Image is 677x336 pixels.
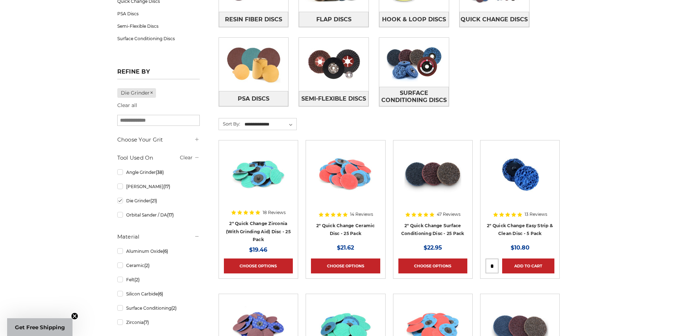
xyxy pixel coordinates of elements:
a: Ceramic [117,259,200,272]
span: 14 Reviews [350,212,373,217]
span: (2) [144,263,150,268]
a: 2" Quick Change Zirconia (With Grinding Aid) Disc - 25 Pack [226,221,291,242]
a: Aluminum Oxide [117,245,200,257]
a: Clear all [117,102,137,108]
a: Semi-Flexible Discs [299,91,369,106]
a: Die Grinder [117,88,156,98]
a: Surface Conditioning Discs [117,32,200,45]
a: [PERSON_NAME] [117,180,200,193]
img: 2 inch quick change sanding disc Ceramic [317,145,374,202]
span: $22.95 [424,244,442,251]
button: Close teaser [71,313,78,320]
a: 2" Quick Change Ceramic Disc - 25 Pack [316,223,375,236]
a: Choose Options [398,258,467,273]
select: Sort By: [243,119,296,130]
a: 2 inch strip and clean blue quick change discs [485,145,554,214]
img: 2 inch zirconia plus grinding aid quick change disc [230,145,287,202]
label: Sort By: [219,118,240,129]
a: Quick Change Discs [460,12,529,27]
img: Semi-Flexible Discs [299,40,369,89]
h5: Material [117,233,200,241]
a: Add to Cart [502,258,554,273]
span: Hook & Loop Discs [382,14,446,26]
a: Die Grinder [117,194,200,207]
span: Surface Conditioning Discs [380,87,448,106]
a: Resin Fiber Discs [219,12,289,27]
span: (7) [144,320,149,325]
a: Surface Conditioning Discs [379,87,449,106]
a: Hook & Loop Discs [379,12,449,27]
a: 2" Quick Change Surface Conditioning Disc - 25 Pack [401,223,464,236]
a: Angle Grinder [117,166,200,178]
span: (2) [171,305,177,311]
span: $21.62 [337,244,354,251]
img: 2 inch strip and clean blue quick change discs [491,145,549,202]
a: 2" Quick Change Easy Strip & Clean Disc - 5 Pack [487,223,553,236]
a: Choose Options [224,258,293,273]
span: (17) [167,212,174,218]
span: Flap Discs [316,14,351,26]
span: (17) [163,184,170,189]
a: Felt [117,273,200,286]
a: 2 inch quick change sanding disc Ceramic [311,145,380,214]
a: PSA Discs [117,7,200,20]
a: 2 inch zirconia plus grinding aid quick change disc [224,145,293,214]
a: Black Hawk Abrasives 2 inch quick change disc for surface preparation on metals [398,145,467,214]
h5: Choose Your Grit [117,135,200,144]
img: Surface Conditioning Discs [379,38,449,87]
span: 47 Reviews [437,212,461,217]
img: Black Hawk Abrasives 2 inch quick change disc for surface preparation on metals [404,145,461,202]
span: Get Free Shipping [15,324,65,331]
span: $10.80 [511,244,530,251]
img: PSA Discs [219,40,289,89]
span: Resin Fiber Discs [225,14,282,26]
span: (21) [150,198,157,203]
a: Clear [180,154,193,161]
span: Quick Change Discs [461,14,528,26]
a: Zirconia [117,316,200,329]
a: Flap Discs [299,12,369,27]
a: Surface Conditioning [117,302,200,314]
span: 13 Reviews [525,212,547,217]
span: PSA Discs [238,93,269,105]
span: Semi-Flexible Discs [301,93,366,105]
h5: Refine by [117,68,200,79]
a: Silicon Carbide [117,288,200,300]
span: (6) [158,291,163,297]
div: Get Free ShippingClose teaser [7,318,72,336]
span: (2) [134,277,140,282]
span: (38) [156,170,164,175]
h5: Tool Used On [117,154,200,162]
span: (6) [163,249,168,254]
span: $19.46 [249,246,267,253]
a: Choose Options [311,258,380,273]
a: PSA Discs [219,91,289,106]
a: Orbital Sander / DA [117,209,200,221]
a: Semi-Flexible Discs [117,20,200,32]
